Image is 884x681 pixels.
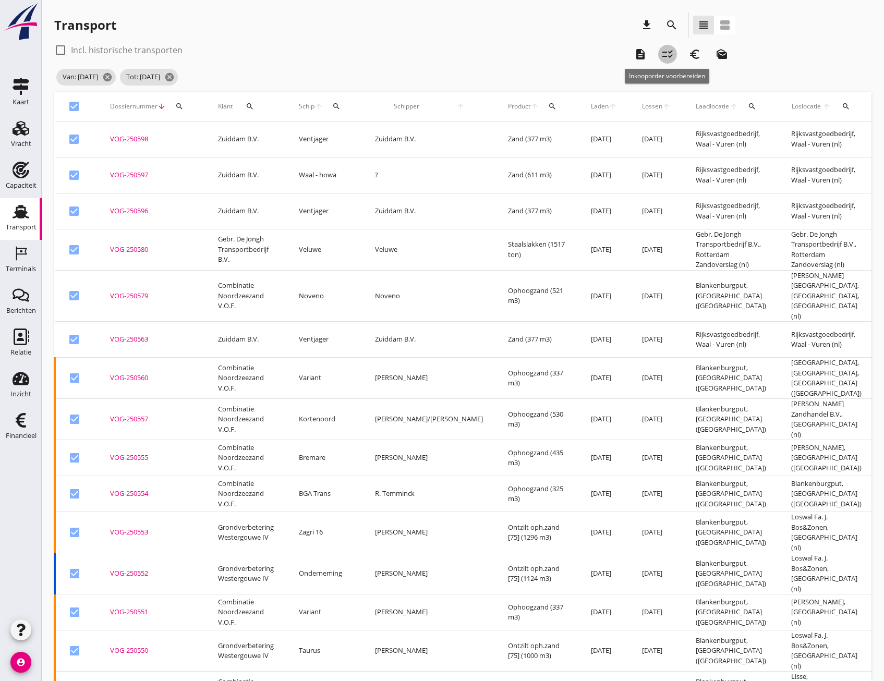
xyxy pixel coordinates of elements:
[629,270,683,322] td: [DATE]
[683,157,779,193] td: Rijksvastgoedbedrijf, Waal - Vuren (nl)
[629,440,683,476] td: [DATE]
[110,568,193,579] div: VOG-250552
[362,399,495,440] td: [PERSON_NAME]/[PERSON_NAME]
[205,157,286,193] td: Zuiddam B.V.
[530,102,539,111] i: arrow_upward
[495,476,578,512] td: Ophoogzand (325 m3)
[205,229,286,270] td: Gebr. De Jongh Transportbedrijf B.V.
[495,270,578,322] td: Ophoogzand (521 m3)
[205,553,286,594] td: Grondverbetering Westergouwe IV
[205,440,286,476] td: Combinatie Noordzeezand V.O.F.
[578,193,629,229] td: [DATE]
[218,94,274,119] div: Klant
[495,440,578,476] td: Ophoogzand (435 m3)
[54,17,116,33] div: Transport
[362,193,495,229] td: Zuiddam B.V.
[286,512,362,553] td: Zagri 16
[495,193,578,229] td: Zand (377 m3)
[683,553,779,594] td: Blankenburgput, [GEOGRAPHIC_DATA] ([GEOGRAPHIC_DATA])
[495,358,578,399] td: Ophoogzand (337 m3)
[495,157,578,193] td: Zand (611 m3)
[629,399,683,440] td: [DATE]
[629,358,683,399] td: [DATE]
[495,399,578,440] td: Ophoogzand (530 m3)
[662,102,671,111] i: arrow_upward
[688,48,701,60] i: euro_symbol
[578,322,629,358] td: [DATE]
[578,630,629,672] td: [DATE]
[362,322,495,358] td: Zuiddam B.V.
[332,102,341,111] i: search
[6,265,36,272] div: Terminals
[578,512,629,553] td: [DATE]
[683,193,779,229] td: Rijksvastgoedbedrijf, Waal - Vuren (nl)
[110,245,193,255] div: VOG-250580
[779,553,874,594] td: Loswal Fa. J. Bos&Zonen, [GEOGRAPHIC_DATA] (nl)
[578,553,629,594] td: [DATE]
[205,322,286,358] td: Zuiddam B.V.
[578,594,629,630] td: [DATE]
[362,157,495,193] td: ?
[362,512,495,553] td: [PERSON_NAME]
[779,270,874,322] td: [PERSON_NAME][GEOGRAPHIC_DATA], [GEOGRAPHIC_DATA], [GEOGRAPHIC_DATA] (nl)
[683,399,779,440] td: Blankenburgput, [GEOGRAPHIC_DATA] ([GEOGRAPHIC_DATA])
[362,121,495,157] td: Zuiddam B.V.
[205,512,286,553] td: Grondverbetering Westergouwe IV
[11,140,31,147] div: Vracht
[683,358,779,399] td: Blankenburgput, [GEOGRAPHIC_DATA] ([GEOGRAPHIC_DATA])
[286,476,362,512] td: BGA Trans
[779,594,874,630] td: [PERSON_NAME], [GEOGRAPHIC_DATA] (nl)
[683,512,779,553] td: Blankenburgput, [GEOGRAPHIC_DATA] ([GEOGRAPHIC_DATA])
[286,193,362,229] td: Ventjager
[175,102,184,111] i: search
[629,630,683,672] td: [DATE]
[286,399,362,440] td: Kortenoord
[6,307,36,314] div: Berichten
[110,527,193,538] div: VOG-250553
[495,121,578,157] td: Zand (377 m3)
[548,102,556,111] i: search
[110,489,193,499] div: VOG-250554
[286,157,362,193] td: Waal - howa
[779,322,874,358] td: Rijksvastgoedbedrijf, Waal - Vuren (nl)
[438,102,483,111] i: arrow_upward
[748,102,756,111] i: search
[110,453,193,463] div: VOG-250555
[495,229,578,270] td: Staalslakken (1517 ton)
[299,102,314,111] span: Schip
[629,594,683,630] td: [DATE]
[71,45,183,55] label: Incl. historische transporten
[6,224,37,230] div: Transport
[56,69,116,86] span: Van: [DATE]
[578,399,629,440] td: [DATE]
[683,270,779,322] td: Blankenburgput, [GEOGRAPHIC_DATA] ([GEOGRAPHIC_DATA])
[110,206,193,216] div: VOG-250596
[779,630,874,672] td: Loswal Fa. J. Bos&Zonen, [GEOGRAPHIC_DATA] (nl)
[286,358,362,399] td: Variant
[683,594,779,630] td: Blankenburgput, [GEOGRAPHIC_DATA] ([GEOGRAPHIC_DATA])
[683,476,779,512] td: Blankenburgput, [GEOGRAPHIC_DATA] ([GEOGRAPHIC_DATA])
[642,102,662,111] span: Lossen
[629,476,683,512] td: [DATE]
[495,553,578,594] td: Ontzilt oph.zand [75] (1124 m3)
[110,102,158,111] span: Dossiernummer
[779,512,874,553] td: Loswal Fa. J. Bos&Zonen, [GEOGRAPHIC_DATA] (nl)
[362,229,495,270] td: Veluwe
[205,193,286,229] td: Zuiddam B.V.
[286,630,362,672] td: Taurus
[110,170,193,180] div: VOG-250597
[508,102,530,111] span: Product
[286,322,362,358] td: Ventjager
[286,440,362,476] td: Bremare
[591,102,609,111] span: Laden
[779,476,874,512] td: Blankenburgput, [GEOGRAPHIC_DATA] ([GEOGRAPHIC_DATA])
[2,3,40,41] img: logo-small.a267ee39.svg
[6,182,37,189] div: Capaciteit
[661,48,674,60] i: checklist_rtl
[495,594,578,630] td: Ophoogzand (337 m3)
[640,19,653,31] i: download
[634,48,647,60] i: description
[683,121,779,157] td: Rijksvastgoedbedrijf, Waal - Vuren (nl)
[10,652,31,673] i: account_circle
[779,121,874,157] td: Rijksvastgoedbedrijf, Waal - Vuren (nl)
